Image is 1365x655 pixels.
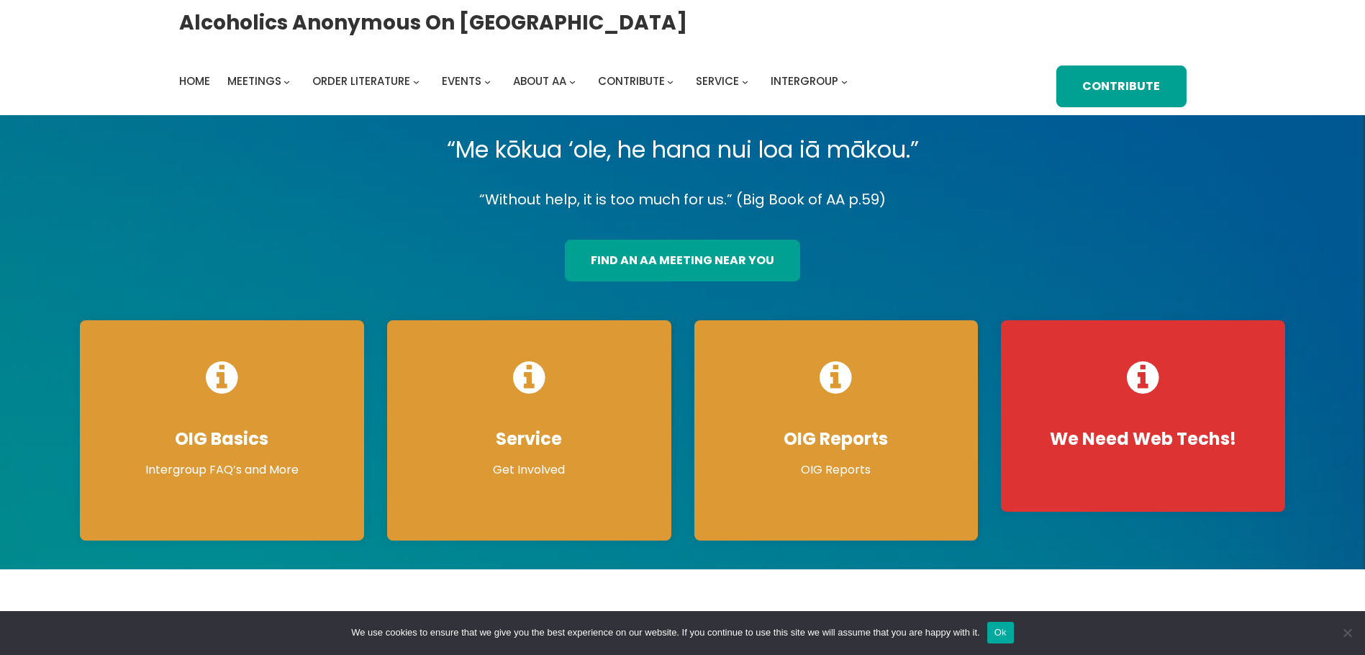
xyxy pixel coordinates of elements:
span: Events [442,73,481,89]
p: Get Involved [402,461,657,479]
span: No [1340,625,1354,640]
span: Intergroup [771,73,838,89]
button: Events submenu [484,78,491,84]
button: Order Literature submenu [413,78,420,84]
a: Intergroup [771,71,838,91]
button: Intergroup submenu [841,78,848,84]
span: Order Literature [312,73,410,89]
p: Intergroup FAQ’s and More [94,461,350,479]
a: Events [442,71,481,91]
a: find an aa meeting near you [565,240,800,281]
a: Contribute [1056,65,1186,107]
span: Service [696,73,739,89]
span: Home [179,73,210,89]
button: Contribute submenu [667,78,674,84]
a: Service [696,71,739,91]
span: Meetings [227,73,281,89]
p: “Me kōkua ‘ole, he hana nui loa iā mākou.” [68,130,1297,170]
a: Alcoholics Anonymous on [GEOGRAPHIC_DATA] [179,5,687,40]
p: “Without help, it is too much for us.” (Big Book of AA p.59) [68,187,1297,212]
a: Home [179,71,210,91]
p: OIG Reports [709,461,964,479]
h4: OIG Reports [709,428,964,450]
h4: OIG Basics [94,428,350,450]
nav: Intergroup [179,71,853,91]
button: About AA submenu [569,78,576,84]
button: Service submenu [742,78,748,84]
span: Contribute [598,73,665,89]
button: Ok [987,622,1014,643]
a: Meetings [227,71,281,91]
a: About AA [513,71,566,91]
button: Meetings submenu [284,78,290,84]
span: We use cookies to ensure that we give you the best experience on our website. If you continue to ... [351,625,979,640]
h4: Service [402,428,657,450]
span: About AA [513,73,566,89]
a: Contribute [598,71,665,91]
h4: We Need Web Techs! [1015,428,1271,450]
